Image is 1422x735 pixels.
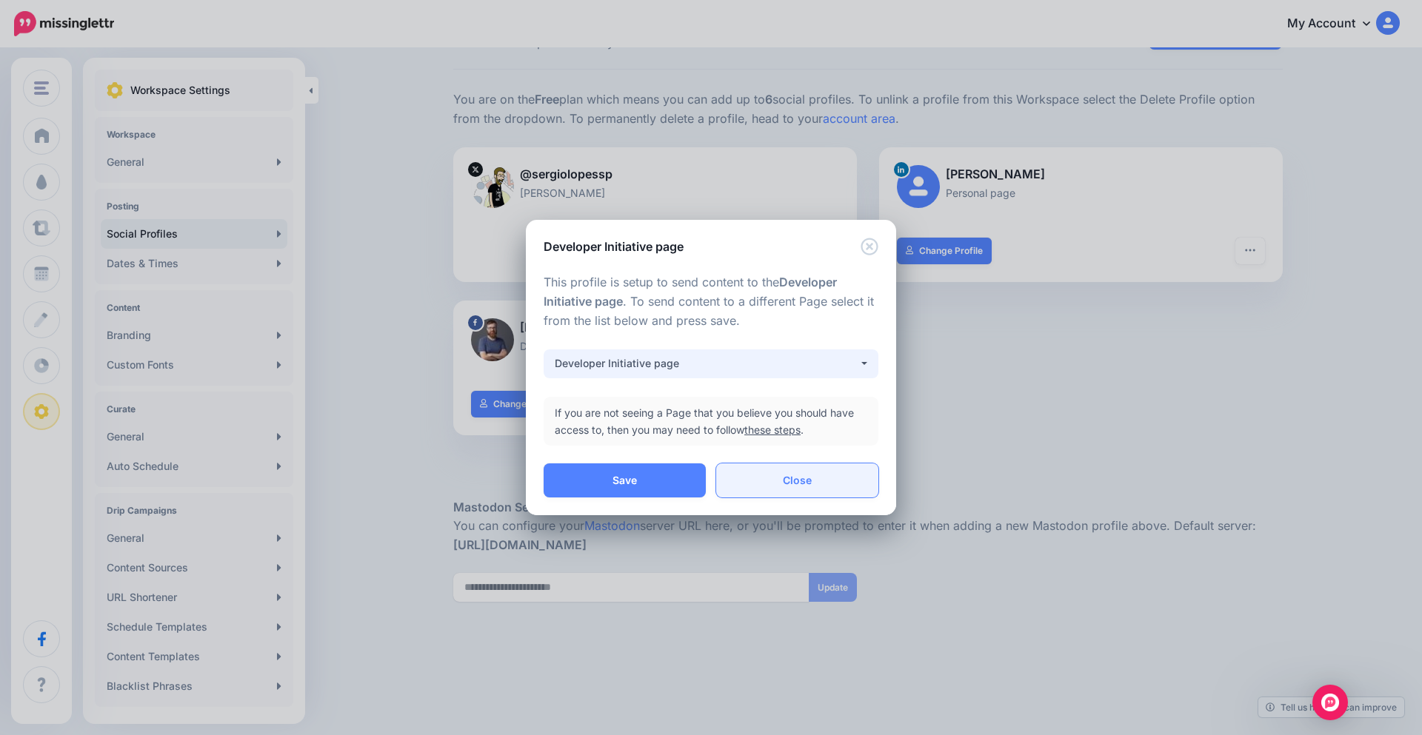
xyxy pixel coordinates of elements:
[544,273,878,331] p: This profile is setup to send content to the . To send content to a different Page select it from...
[744,423,801,436] a: these steps
[544,463,706,497] button: Save
[544,238,684,255] h5: Developer Initiative page
[716,463,878,497] a: Close
[555,355,858,372] div: Developer Initiative page
[544,397,878,446] div: If you are not seeing a Page that you believe you should have access to, then you may need to fol...
[1312,685,1348,720] div: Open Intercom Messenger
[861,238,878,256] button: Close
[544,349,878,378] button: Developer Initiative page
